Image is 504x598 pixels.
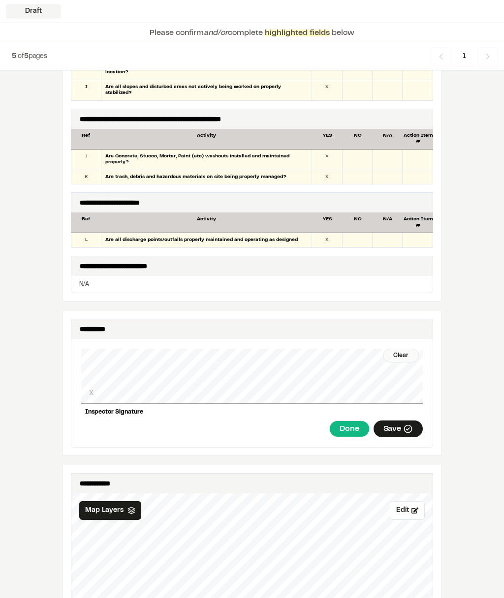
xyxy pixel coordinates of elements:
[101,149,312,170] div: Are Concrete, Stucco, Mortar, Paint (etc) washouts installed and maintained properly?
[431,47,498,66] nav: Navigation
[12,51,47,62] p: of pages
[101,133,312,145] div: Activity
[85,505,124,516] span: Map Layers
[313,216,343,229] div: YES
[373,216,403,229] div: N/A
[343,133,373,145] div: NO
[373,133,403,145] div: N/A
[6,4,61,19] div: Draft
[12,54,16,60] span: 5
[312,233,342,247] div: X
[374,420,423,437] div: Save
[329,420,369,437] div: Done
[312,149,342,170] div: X
[24,54,29,60] span: 5
[71,170,101,184] div: K
[101,216,312,229] div: Activity
[101,80,312,100] div: Are all slopes and disturbed areas not actively being worked on properly stabilized?
[71,133,101,145] div: Ref
[71,216,101,229] div: Ref
[81,404,423,420] div: Inspector Signature
[150,27,354,39] p: Please confirm complete below
[101,170,312,184] div: Are trash, debris and hazardous materials on site being properly managed?
[313,133,343,145] div: YES
[455,47,473,66] span: 1
[71,149,101,170] div: J
[101,233,312,247] div: Are all discharge points/outfalls properly maintained and operating as designed
[71,233,101,247] div: L
[390,501,425,520] button: Edit
[403,216,433,229] div: Action Item #
[71,80,101,100] div: I
[343,216,373,229] div: NO
[312,80,342,100] div: X
[79,280,425,289] p: N/A
[403,133,433,145] div: Action Item #
[265,30,330,36] span: highlighted fields
[312,170,342,184] div: X
[383,349,419,362] div: Clear
[204,30,228,36] span: and/or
